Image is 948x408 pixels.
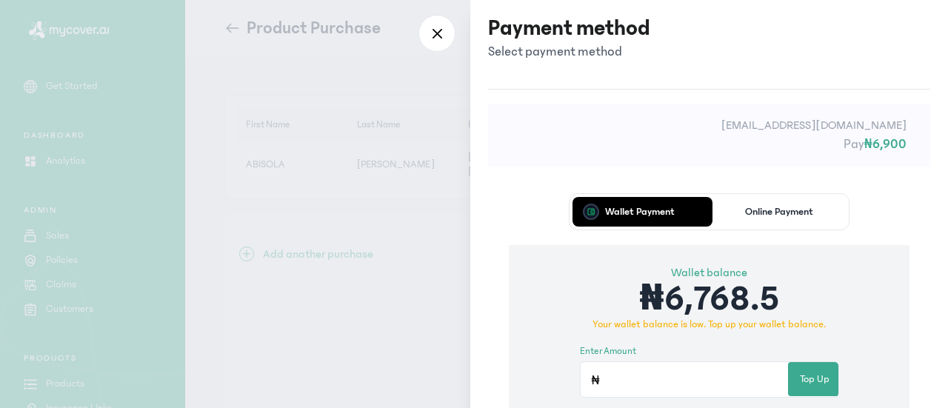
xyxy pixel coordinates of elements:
[580,264,839,281] p: Wallet balance
[712,197,847,227] button: Online Payment
[864,137,907,152] span: ₦6,900
[512,116,907,134] p: [EMAIL_ADDRESS][DOMAIN_NAME]
[605,207,675,217] p: Wallet Payment
[788,362,841,396] button: Top Up
[512,134,907,155] p: Pay
[800,372,829,387] span: Top Up
[573,197,707,227] button: Wallet Payment
[745,207,813,217] p: Online Payment
[580,281,839,317] p: ₦6,768.5
[488,41,650,62] p: Select payment method
[580,317,839,332] p: Your wallet balance is low. Top up your wallet balance.
[488,15,650,41] h3: Payment method
[580,344,636,359] label: Enter amount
